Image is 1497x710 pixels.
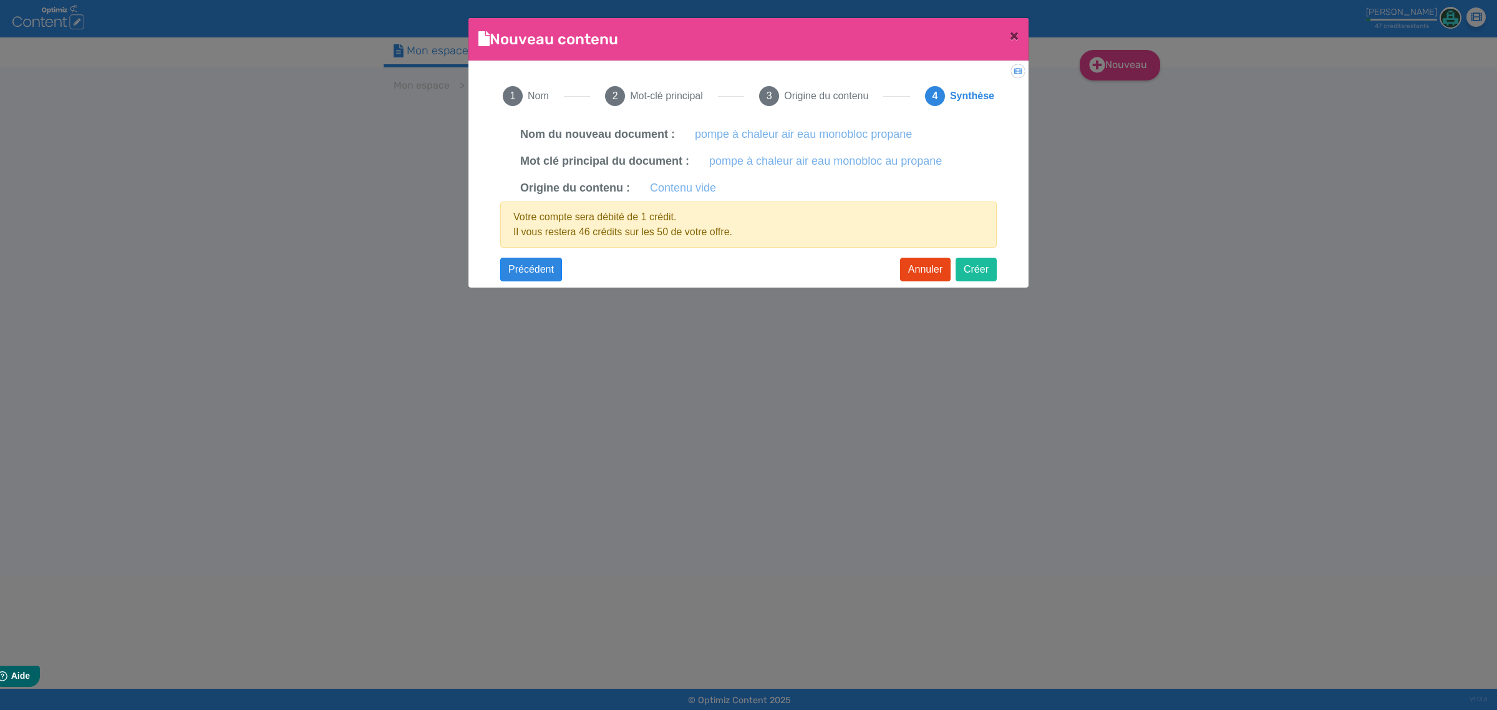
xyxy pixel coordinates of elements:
span: 4 [925,86,945,106]
h4: Nouveau contenu [478,28,618,51]
span: Il vous restera 46 crédits sur les 50 de votre offre [513,226,730,237]
span: Nom [528,89,549,104]
span: 3 [759,86,779,106]
span: Aide [64,10,82,20]
label: Contenu vide [650,180,716,197]
button: 4Synthèse [910,71,1009,121]
span: × [1010,27,1019,44]
label: Nom du nouveau document : [520,126,675,143]
label: pompe à chaleur air eau monobloc au propane [709,153,942,170]
span: Mot-clé principal [630,89,702,104]
label: Mot clé principal du document : [520,153,689,170]
button: Précédent [500,258,562,281]
button: Créer [956,258,997,281]
button: Close [1000,18,1029,53]
div: Votre compte sera débité de 1 crédit. . [500,202,997,248]
button: 1Nom [488,71,564,121]
label: Origine du contenu : [520,180,630,197]
button: 3Origine du contenu [744,71,883,121]
button: 2Mot-clé principal [590,71,717,121]
span: 1 [503,86,523,106]
span: Synthèse [950,89,994,104]
button: Annuler [900,258,951,281]
span: Origine du contenu [784,89,868,104]
span: 2 [605,86,625,106]
label: pompe à chaleur air eau monobloc propane [695,126,912,143]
